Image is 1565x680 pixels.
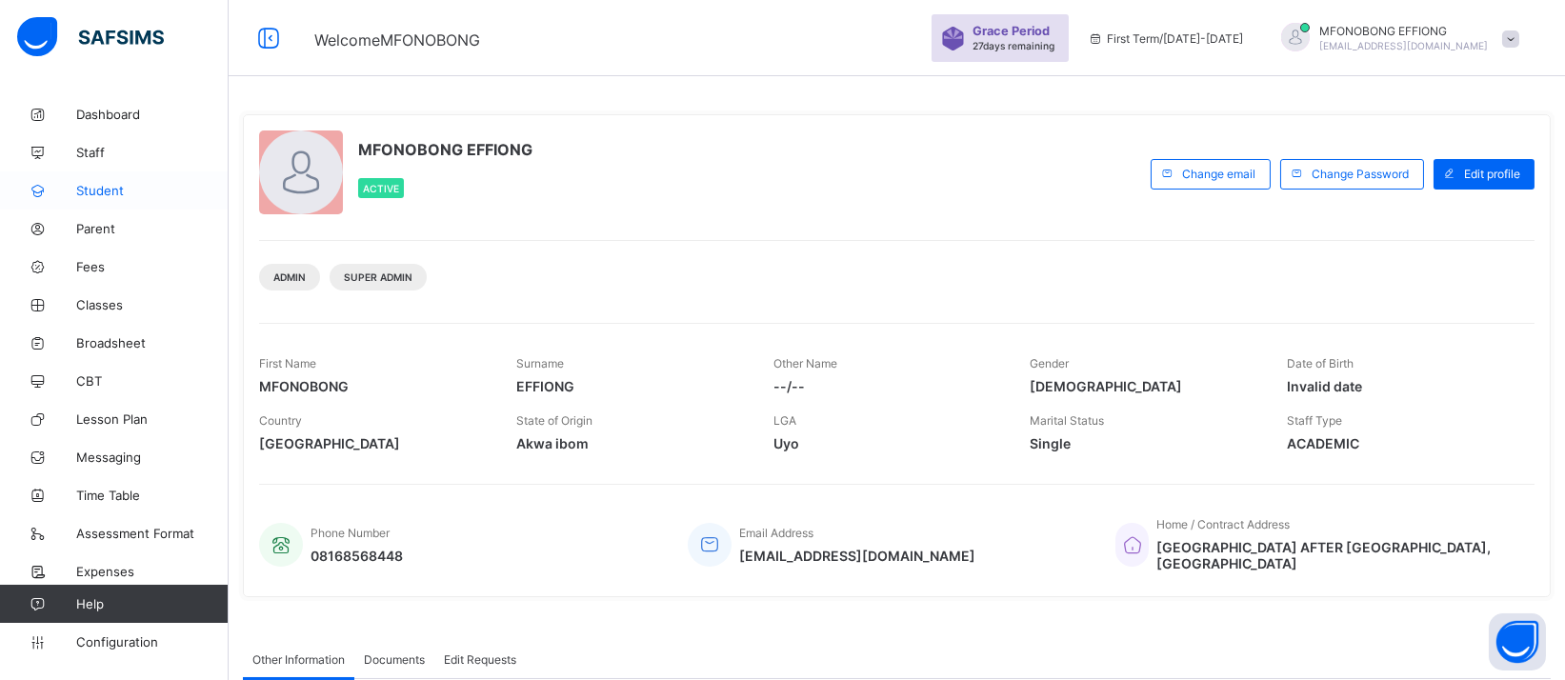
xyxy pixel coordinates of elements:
[1030,378,1258,394] span: [DEMOGRAPHIC_DATA]
[76,526,229,541] span: Assessment Format
[76,107,229,122] span: Dashboard
[516,356,564,370] span: Surname
[76,411,229,427] span: Lesson Plan
[364,652,425,667] span: Documents
[1319,24,1488,38] span: MFONOBONG EFFIONG
[259,356,316,370] span: First Name
[1262,23,1529,54] div: MFONOBONGEFFIONG
[273,271,306,283] span: Admin
[1287,413,1342,428] span: Staff Type
[1489,613,1546,670] button: Open asap
[259,435,488,451] span: [GEOGRAPHIC_DATA]
[973,40,1054,51] span: 27 days remaining
[363,183,399,194] span: Active
[516,413,592,428] span: State of Origin
[259,413,302,428] span: Country
[1287,356,1354,370] span: Date of Birth
[1156,517,1290,531] span: Home / Contract Address
[252,652,345,667] span: Other Information
[76,634,228,650] span: Configuration
[516,435,745,451] span: Akwa ibom
[1287,435,1515,451] span: ACADEMIC
[1030,435,1258,451] span: Single
[1319,40,1488,51] span: [EMAIL_ADDRESS][DOMAIN_NAME]
[444,652,516,667] span: Edit Requests
[314,30,480,50] span: Welcome MFONOBONG
[17,17,164,57] img: safsims
[773,435,1002,451] span: Uyo
[1088,31,1243,46] span: session/term information
[739,526,813,540] span: Email Address
[76,145,229,160] span: Staff
[1182,167,1255,181] span: Change email
[311,548,403,564] span: 08168568448
[773,378,1002,394] span: --/--
[1312,167,1409,181] span: Change Password
[1464,167,1520,181] span: Edit profile
[1156,539,1515,571] span: [GEOGRAPHIC_DATA] AFTER [GEOGRAPHIC_DATA], [GEOGRAPHIC_DATA]
[358,140,532,159] span: MFONOBONG EFFIONG
[76,373,229,389] span: CBT
[344,271,412,283] span: Super Admin
[311,526,390,540] span: Phone Number
[76,297,229,312] span: Classes
[76,450,229,465] span: Messaging
[1287,378,1515,394] span: Invalid date
[1030,356,1069,370] span: Gender
[773,356,837,370] span: Other Name
[76,596,228,611] span: Help
[973,24,1050,38] span: Grace Period
[259,378,488,394] span: MFONOBONG
[76,259,229,274] span: Fees
[76,335,229,350] span: Broadsheet
[76,221,229,236] span: Parent
[773,413,796,428] span: LGA
[516,378,745,394] span: EFFIONG
[739,548,975,564] span: [EMAIL_ADDRESS][DOMAIN_NAME]
[941,27,965,50] img: sticker-purple.71386a28dfed39d6af7621340158ba97.svg
[76,564,229,579] span: Expenses
[76,488,229,503] span: Time Table
[1030,413,1104,428] span: Marital Status
[76,183,229,198] span: Student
